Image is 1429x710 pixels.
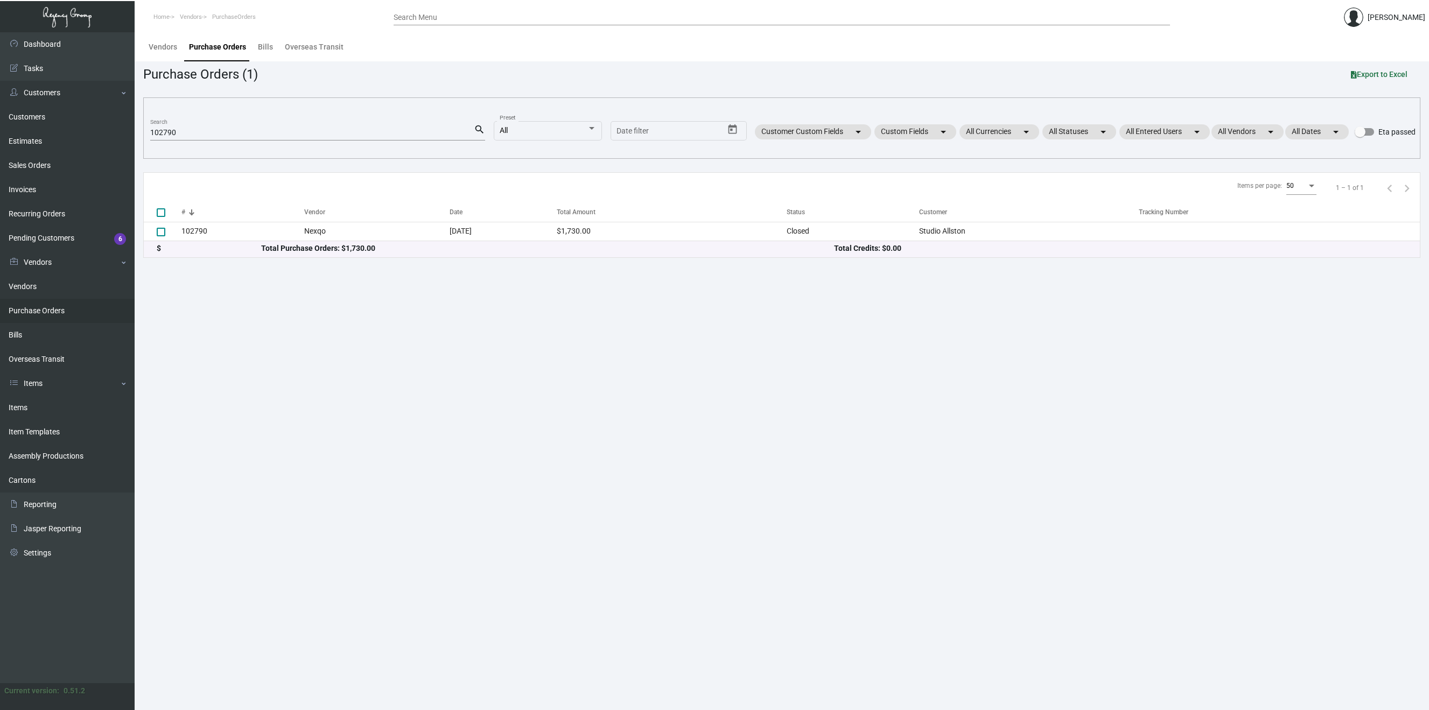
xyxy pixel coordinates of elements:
[181,222,304,241] td: 102790
[724,121,741,138] button: Open calendar
[1139,207,1188,217] div: Tracking Number
[1344,8,1363,27] img: admin@bootstrapmaster.com
[787,222,920,241] td: Closed
[64,685,85,697] div: 0.51.2
[189,41,246,53] div: Purchase Orders
[852,125,865,138] mat-icon: arrow_drop_down
[4,685,59,697] div: Current version:
[1020,125,1033,138] mat-icon: arrow_drop_down
[1119,124,1210,139] mat-chip: All Entered Users
[1139,207,1420,217] div: Tracking Number
[1329,125,1342,138] mat-icon: arrow_drop_down
[181,207,185,217] div: #
[755,124,871,139] mat-chip: Customer Custom Fields
[1286,182,1294,189] span: 50
[181,207,304,217] div: #
[1237,181,1282,191] div: Items per page:
[1381,179,1398,196] button: Previous page
[450,207,557,217] div: Date
[500,126,508,135] span: All
[787,207,920,217] div: Status
[919,207,1139,217] div: Customer
[1286,182,1316,190] mat-select: Items per page:
[919,222,1139,241] td: Studio Allston
[143,65,258,84] div: Purchase Orders (1)
[874,124,956,139] mat-chip: Custom Fields
[304,207,450,217] div: Vendor
[149,41,177,53] div: Vendors
[1190,125,1203,138] mat-icon: arrow_drop_down
[959,124,1039,139] mat-chip: All Currencies
[1042,124,1116,139] mat-chip: All Statuses
[557,207,787,217] div: Total Amount
[1285,124,1349,139] mat-chip: All Dates
[1097,125,1110,138] mat-icon: arrow_drop_down
[557,222,787,241] td: $1,730.00
[557,207,596,217] div: Total Amount
[919,207,947,217] div: Customer
[450,207,463,217] div: Date
[285,41,344,53] div: Overseas Transit
[1342,65,1416,84] button: Export to Excel
[617,127,650,136] input: Start date
[157,243,261,254] div: $
[787,207,805,217] div: Status
[450,222,557,241] td: [DATE]
[1351,70,1407,79] span: Export to Excel
[180,13,202,20] span: Vendors
[261,243,834,254] div: Total Purchase Orders: $1,730.00
[1264,125,1277,138] mat-icon: arrow_drop_down
[1378,125,1416,138] span: Eta passed
[659,127,711,136] input: End date
[937,125,950,138] mat-icon: arrow_drop_down
[258,41,273,53] div: Bills
[474,123,485,136] mat-icon: search
[304,207,325,217] div: Vendor
[1336,183,1364,193] div: 1 – 1 of 1
[1368,12,1425,23] div: [PERSON_NAME]
[304,222,450,241] td: Nexqo
[834,243,1407,254] div: Total Credits: $0.00
[212,13,256,20] span: PurchaseOrders
[1211,124,1284,139] mat-chip: All Vendors
[1398,179,1416,196] button: Next page
[153,13,170,20] span: Home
